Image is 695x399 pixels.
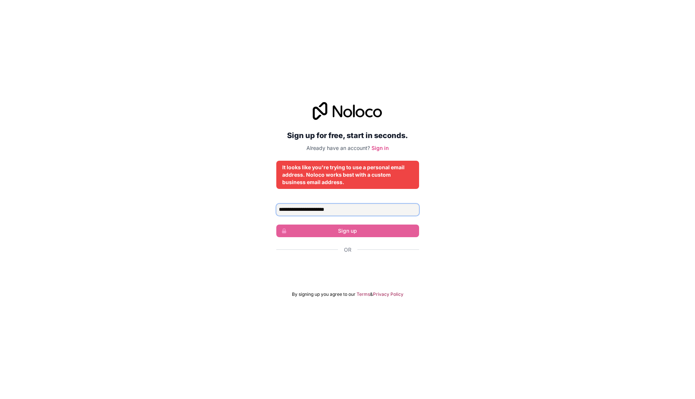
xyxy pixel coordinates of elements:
a: Terms [357,291,370,297]
a: Sign in [371,145,389,151]
span: By signing up you agree to our [292,291,355,297]
a: Privacy Policy [373,291,403,297]
span: Or [344,246,351,254]
iframe: Bouton "Se connecter avec Google" [273,262,423,278]
div: It looks like you're trying to use a personal email address. Noloco works best with a custom busi... [282,164,413,186]
h2: Sign up for free, start in seconds. [276,129,419,142]
input: Email address [276,204,419,216]
span: & [370,291,373,297]
div: Se connecter avec Google. S'ouvre dans un nouvel onglet. [276,262,419,278]
button: Sign up [276,225,419,237]
span: Already have an account? [306,145,370,151]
